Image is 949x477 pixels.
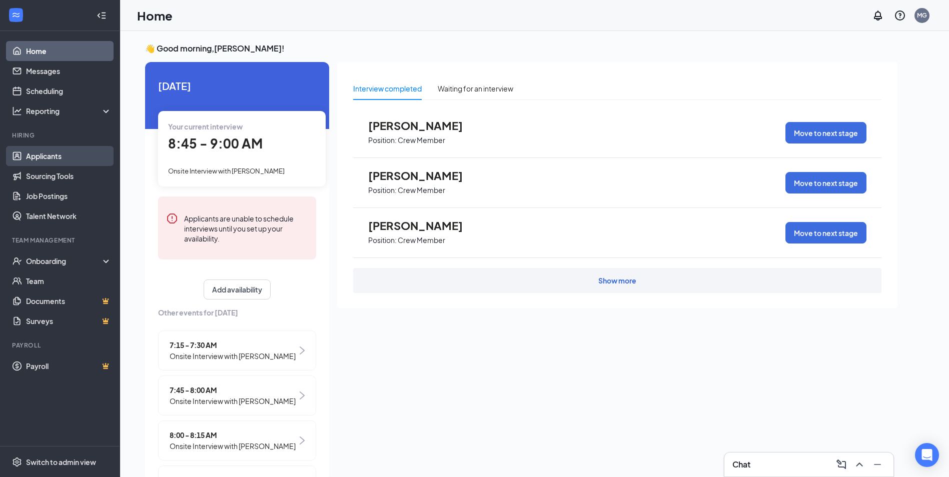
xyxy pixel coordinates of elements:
button: Add availability [204,279,271,299]
p: Crew Member [398,185,445,195]
span: 7:15 - 7:30 AM [170,339,296,350]
h3: 👋 Good morning, [PERSON_NAME] ! [145,43,897,54]
a: Talent Network [26,206,112,226]
a: Home [26,41,112,61]
p: Position: [368,235,397,245]
svg: Error [166,212,178,224]
span: [DATE] [158,78,316,93]
span: 7:45 - 8:00 AM [170,384,296,395]
span: Onsite Interview with [PERSON_NAME] [170,440,296,451]
span: Other events for [DATE] [158,307,316,318]
div: Interview completed [353,83,422,94]
button: Minimize [869,456,885,472]
a: Scheduling [26,81,112,101]
span: 8:45 - 9:00 AM [168,135,263,151]
a: Sourcing Tools [26,166,112,186]
a: Job Postings [26,186,112,206]
a: DocumentsCrown [26,291,112,311]
a: SurveysCrown [26,311,112,331]
svg: Analysis [12,106,22,116]
div: Team Management [12,236,110,244]
span: [PERSON_NAME] [368,219,478,232]
a: PayrollCrown [26,356,112,376]
a: Team [26,271,112,291]
div: Waiting for an interview [438,83,513,94]
div: Applicants are unable to schedule interviews until you set up your availability. [184,212,308,243]
span: Onsite Interview with [PERSON_NAME] [168,167,285,175]
span: [PERSON_NAME] [368,119,478,132]
p: Crew Member [398,135,445,145]
div: Onboarding [26,256,103,266]
p: Position: [368,135,397,145]
a: Applicants [26,146,112,166]
div: MG [917,11,927,19]
button: ChevronUp [851,456,867,472]
span: Onsite Interview with [PERSON_NAME] [170,395,296,406]
div: Show more [598,275,636,285]
div: Payroll [12,341,110,349]
a: Messages [26,61,112,81]
svg: Notifications [872,9,884,21]
p: Crew Member [398,235,445,245]
div: Open Intercom Messenger [915,443,939,467]
span: [PERSON_NAME] [368,169,478,182]
svg: QuestionInfo [894,9,906,21]
p: Position: [368,185,397,195]
svg: WorkstreamLogo [11,10,21,20]
button: Move to next stage [785,172,866,193]
div: Hiring [12,131,110,139]
svg: Collapse [97,10,107,20]
svg: Settings [12,457,22,467]
svg: ComposeMessage [835,458,847,470]
svg: ChevronUp [853,458,865,470]
button: Move to next stage [785,222,866,243]
h1: Home [137,7,173,24]
button: ComposeMessage [833,456,849,472]
span: Your current interview [168,122,243,131]
div: Reporting [26,106,112,116]
span: 8:00 - 8:15 AM [170,429,296,440]
button: Move to next stage [785,122,866,143]
svg: Minimize [871,458,883,470]
div: Switch to admin view [26,457,96,467]
svg: UserCheck [12,256,22,266]
span: Onsite Interview with [PERSON_NAME] [170,350,296,361]
h3: Chat [732,459,750,470]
